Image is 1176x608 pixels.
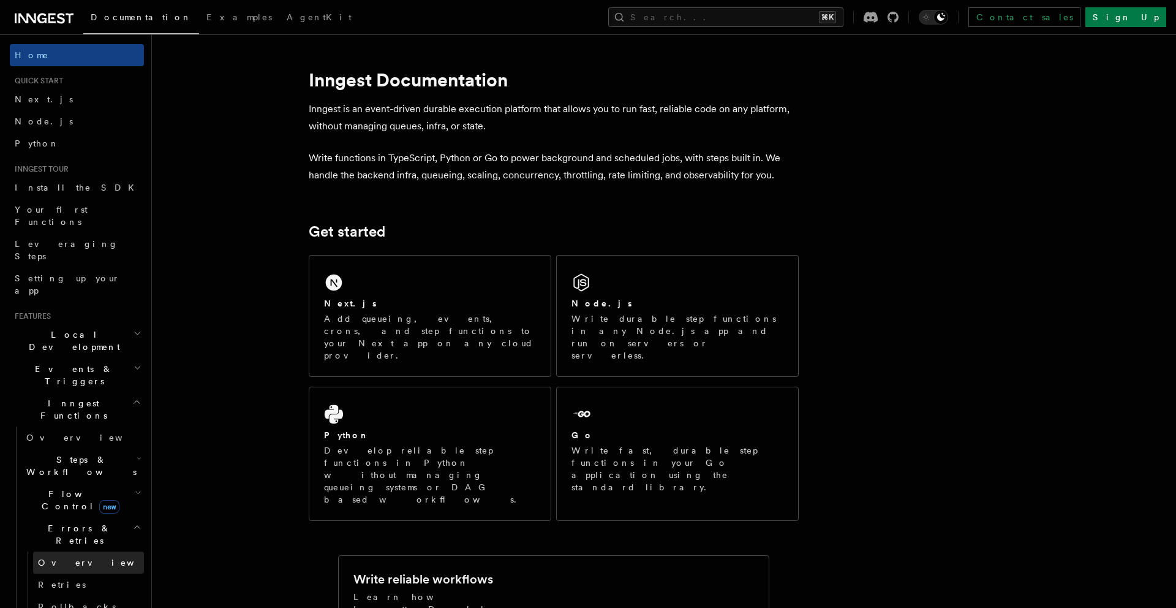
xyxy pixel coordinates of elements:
button: Flow Controlnew [21,483,144,517]
a: Overview [33,552,144,574]
a: Your first Functions [10,199,144,233]
span: Next.js [15,94,73,104]
button: Inngest Functions [10,392,144,427]
span: Inngest Functions [10,397,132,422]
button: Toggle dark mode [919,10,948,25]
a: Sign Up [1085,7,1166,27]
a: GoWrite fast, durable step functions in your Go application using the standard library. [556,387,799,521]
span: Quick start [10,76,63,86]
span: AgentKit [287,12,352,22]
span: Setting up your app [15,273,120,295]
span: Home [15,49,49,61]
h2: Next.js [324,297,377,310]
span: Overview [38,558,164,568]
span: Python [15,139,59,148]
a: Contact sales [968,7,1080,27]
span: Local Development [10,329,134,353]
span: Inngest tour [10,164,69,174]
a: Python [10,132,144,154]
p: Write functions in TypeScript, Python or Go to power background and scheduled jobs, with steps bu... [309,150,799,184]
button: Steps & Workflows [21,449,144,483]
button: Errors & Retries [21,517,144,552]
span: Retries [38,580,86,590]
a: Documentation [83,4,199,34]
a: Leveraging Steps [10,233,144,267]
span: new [99,500,119,514]
span: Events & Triggers [10,363,134,387]
a: AgentKit [279,4,359,33]
span: Leveraging Steps [15,239,118,261]
a: Node.js [10,110,144,132]
p: Write durable step functions in any Node.js app and run on servers or serverless. [571,313,783,362]
span: Errors & Retries [21,522,133,547]
span: Your first Functions [15,205,88,227]
a: Retries [33,574,144,596]
span: Overview [26,433,153,443]
h1: Inngest Documentation [309,69,799,91]
a: Home [10,44,144,66]
a: Overview [21,427,144,449]
a: Next.jsAdd queueing, events, crons, and step functions to your Next app on any cloud provider. [309,255,551,377]
button: Events & Triggers [10,358,144,392]
a: Next.js [10,88,144,110]
p: Develop reliable step functions in Python without managing queueing systems or DAG based workflows. [324,444,536,506]
span: Features [10,311,51,321]
button: Local Development [10,324,144,358]
h2: Go [571,429,594,441]
a: Setting up your app [10,267,144,302]
p: Inngest is an event-driven durable execution platform that allows you to run fast, reliable code ... [309,101,799,135]
p: Add queueing, events, crons, and step functions to your Next app on any cloud provider. [324,313,536,362]
a: Examples [199,4,279,33]
kbd: ⌘K [819,11,836,23]
a: PythonDevelop reliable step functions in Python without managing queueing systems or DAG based wo... [309,387,551,521]
span: Steps & Workflows [21,454,137,478]
a: Get started [309,223,385,240]
p: Write fast, durable step functions in your Go application using the standard library. [571,444,783,493]
h2: Node.js [571,297,632,310]
h2: Write reliable workflows [353,571,493,588]
span: Examples [206,12,272,22]
span: Flow Control [21,488,135,512]
h2: Python [324,429,369,441]
button: Search...⌘K [608,7,843,27]
span: Documentation [91,12,192,22]
a: Install the SDK [10,177,144,199]
a: Node.jsWrite durable step functions in any Node.js app and run on servers or serverless. [556,255,799,377]
span: Install the SDK [15,183,141,192]
span: Node.js [15,116,73,126]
